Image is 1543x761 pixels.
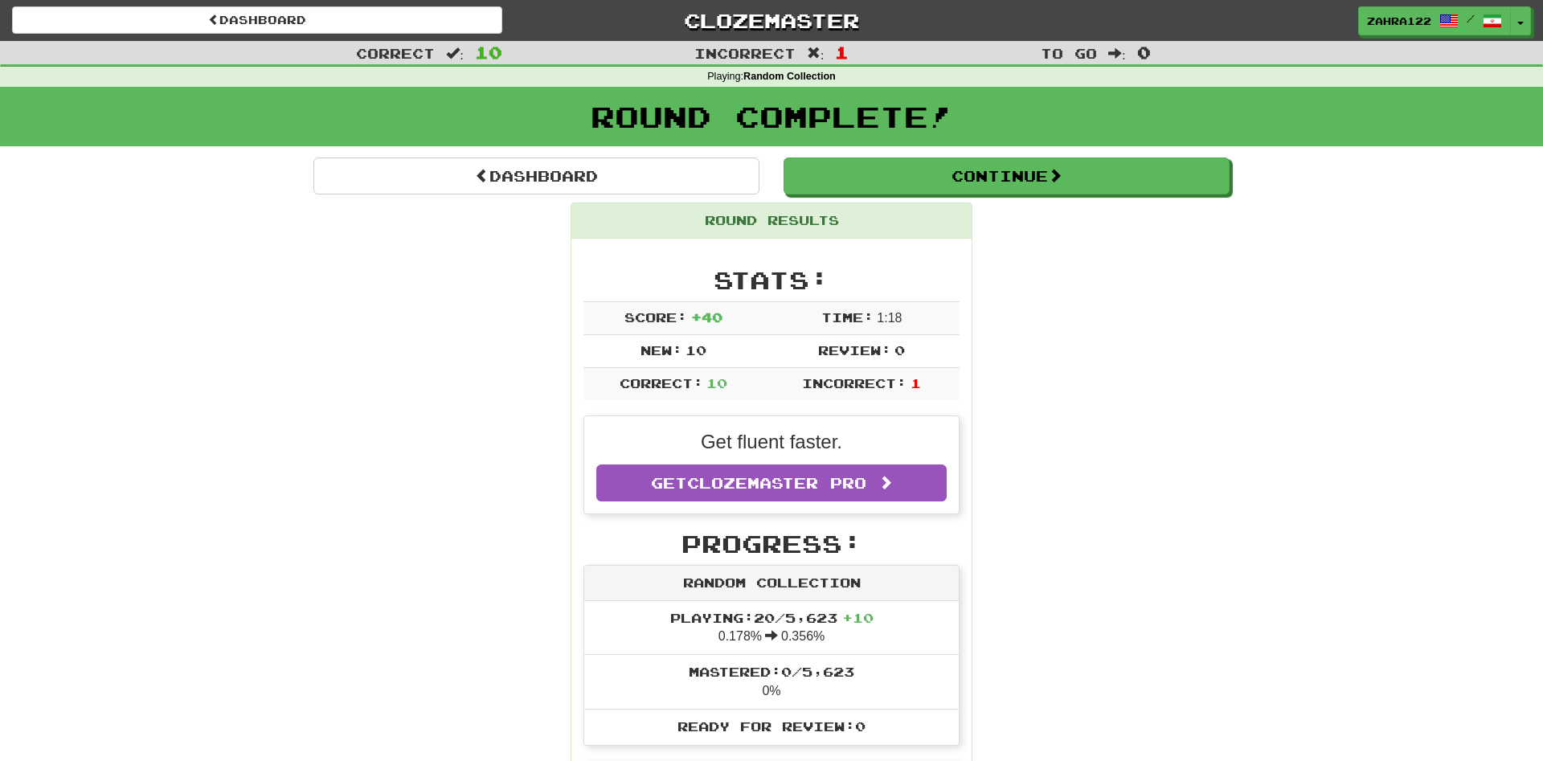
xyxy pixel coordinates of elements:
span: Clozemaster Pro [687,474,866,492]
span: 0 [894,342,905,358]
span: Correct [356,45,435,61]
span: + 10 [842,610,874,625]
span: Time: [821,309,874,325]
strong: Random Collection [743,71,836,82]
a: Dashboard [12,6,502,34]
span: To go [1041,45,1097,61]
span: Ready for Review: 0 [677,718,866,734]
span: New: [641,342,682,358]
h2: Progress: [583,530,960,557]
a: zahra122 / [1358,6,1511,35]
div: Random Collection [584,566,959,601]
span: 10 [706,375,727,391]
p: Get fluent faster. [596,428,947,456]
span: 0 [1137,43,1151,62]
a: GetClozemaster Pro [596,464,947,501]
span: Score: [624,309,687,325]
span: : [1108,47,1126,60]
span: 1 [911,375,921,391]
span: 10 [686,342,706,358]
span: 10 [475,43,502,62]
span: Review: [818,342,891,358]
span: / [1467,13,1475,24]
span: Incorrect: [802,375,907,391]
span: : [807,47,825,60]
a: Dashboard [313,158,759,194]
li: 0% [584,654,959,710]
span: + 40 [691,309,722,325]
button: Continue [784,158,1230,194]
span: Playing: 20 / 5,623 [670,610,874,625]
span: : [446,47,464,60]
span: Mastered: 0 / 5,623 [689,664,854,679]
span: Incorrect [694,45,796,61]
div: Round Results [571,203,972,239]
span: 1 [835,43,849,62]
span: Correct: [620,375,703,391]
a: Clozemaster [526,6,1017,35]
h1: Round Complete! [6,100,1537,133]
li: 0.178% 0.356% [584,601,959,656]
span: 1 : 18 [877,311,902,325]
span: zahra122 [1367,14,1431,28]
h2: Stats: [583,267,960,293]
